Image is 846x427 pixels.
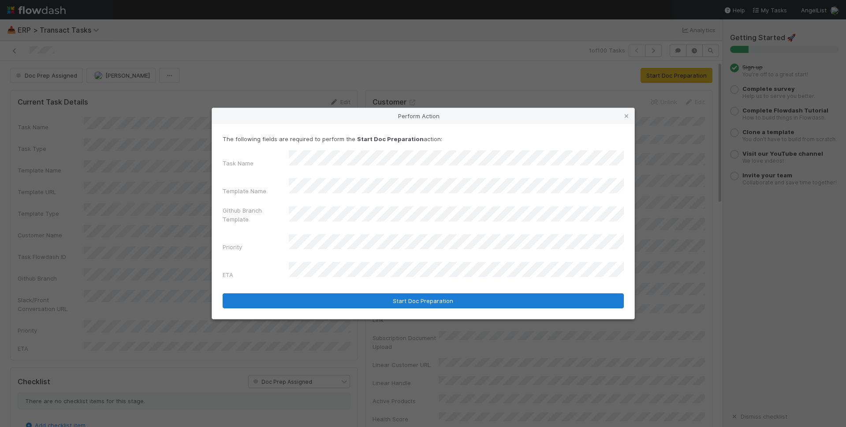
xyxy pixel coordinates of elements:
label: Template Name [223,187,266,195]
label: ETA [223,270,233,279]
div: Perform Action [212,108,634,124]
p: The following fields are required to perform the action: [223,135,624,143]
label: Github Branch Template [223,206,289,224]
button: Start Doc Preparation [223,293,624,308]
label: Task Name [223,159,253,168]
label: Priority [223,243,242,251]
strong: Start Doc Preparation [357,135,424,142]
